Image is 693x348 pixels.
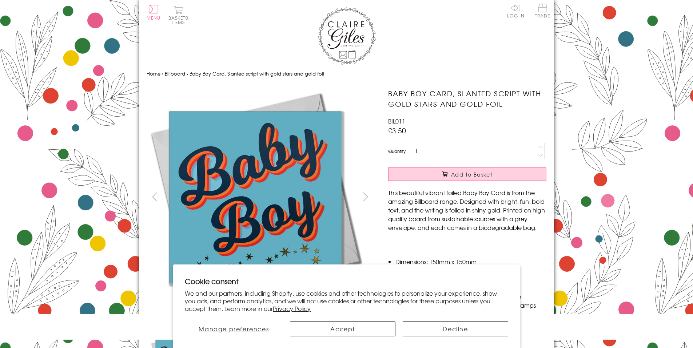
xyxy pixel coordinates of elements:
[388,148,406,154] label: Quantity
[535,4,550,18] span: Trade
[388,125,406,135] span: £3.50
[147,88,365,306] img: Baby Boy Card, Slanted script with gold stars and gold foil
[187,70,188,77] span: ›
[507,4,525,18] a: Log In
[190,70,324,77] span: Baby Boy Card, Slanted script with gold stars and gold foil
[147,66,547,81] nav: breadcrumbs
[388,88,546,109] h1: Baby Boy Card, Slanted script with gold stars and gold foil
[147,15,161,21] span: Menu
[147,70,160,77] a: Home
[318,7,376,65] img: Claire Giles Greetings Cards
[165,70,185,77] a: Billboard
[168,6,188,24] button: Basket0 items
[535,4,550,19] a: Trade
[185,321,283,336] button: Manage preferences
[451,171,493,178] span: Add to Basket
[185,276,508,286] h2: Cookie consent
[357,189,374,205] button: next
[388,167,546,181] button: Add to Basket
[172,15,188,25] span: 0 items
[199,324,269,333] span: Manage preferences
[388,188,546,232] p: This beautiful vibrant foiled Baby Boy Card is from the amazing Billboard range. Designed with br...
[290,321,395,336] button: Accept
[273,304,311,313] a: Privacy Policy
[395,257,546,266] li: Dimensions: 150mm x 150mm
[147,189,163,205] button: prev
[162,70,163,77] span: ›
[147,5,161,20] button: Menu
[185,290,508,312] p: We and our partners, including Shopify, use cookies and other technologies to personalize your ex...
[403,321,508,336] button: Decline
[388,117,405,125] span: BIL011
